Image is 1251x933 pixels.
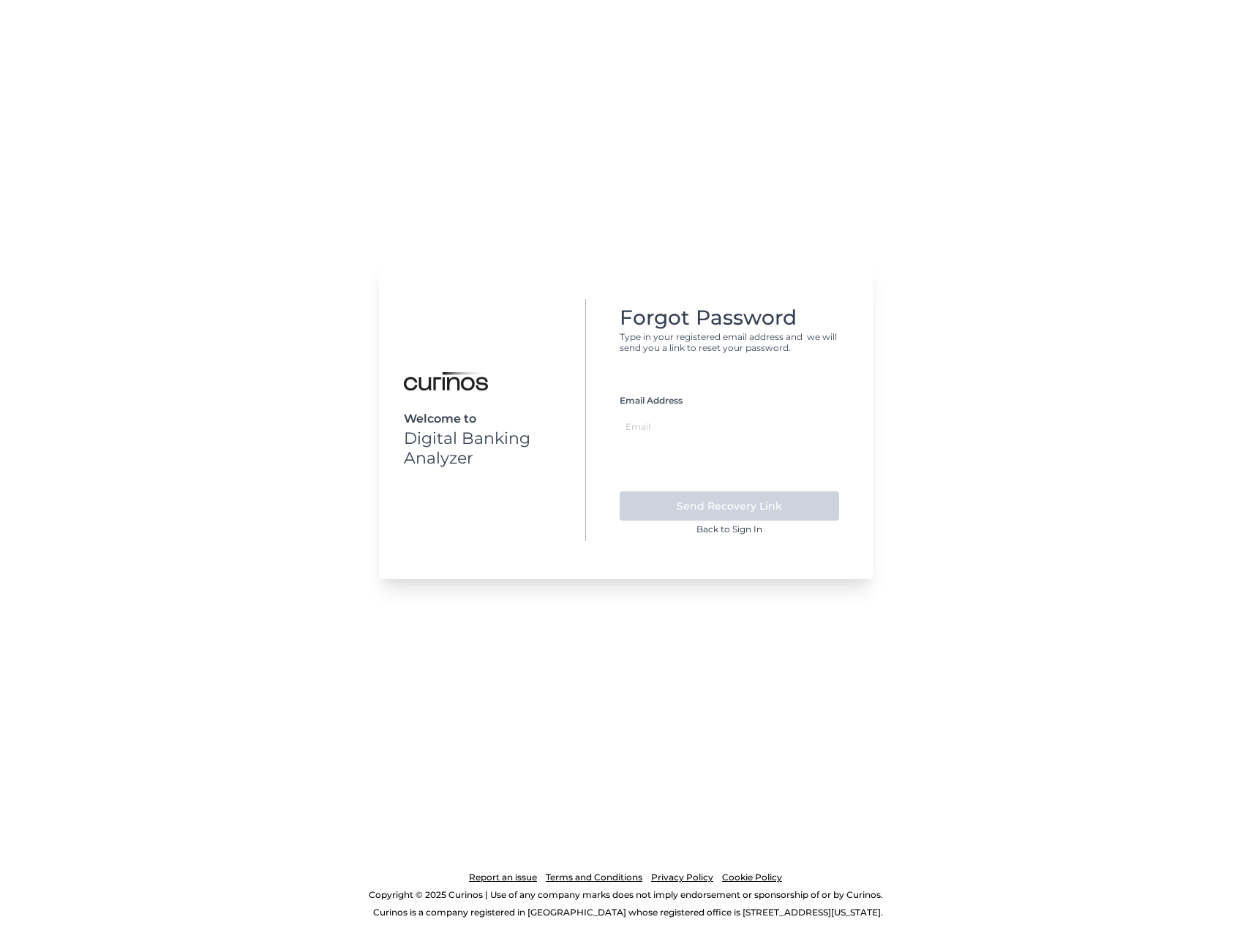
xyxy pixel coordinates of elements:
img: Digital Banking Analyzer [404,372,488,391]
p: Curinos is a company registered in [GEOGRAPHIC_DATA] whose registered office is [STREET_ADDRESS][... [76,904,1179,921]
h1: Forgot Password [620,306,839,330]
p: Welcome to [404,412,561,426]
a: Cookie Policy [722,869,782,886]
input: Email [620,412,839,441]
p: Type in your registered email address and we will send you a link to reset your password. [620,331,839,353]
p: Copyright © 2025 Curinos | Use of any company marks does not imply endorsement or sponsorship of ... [72,886,1179,904]
p: Digital Banking Analyzer [404,428,561,468]
a: Report an issue [469,869,537,886]
label: Email Address [620,395,683,406]
a: Privacy Policy [651,869,713,886]
button: Send Recovery Link [620,491,839,521]
a: Terms and Conditions [546,869,642,886]
a: Back to Sign In [696,524,762,535]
